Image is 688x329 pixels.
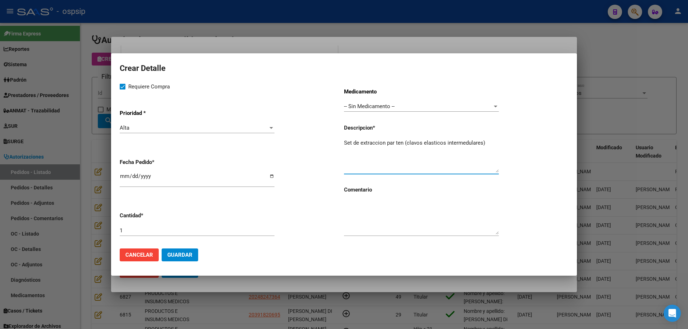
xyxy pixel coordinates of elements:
h2: Crear Detalle [120,62,568,75]
p: Cantidad [120,212,187,220]
span: -- Sin Medicamento -- [344,103,395,110]
span: Requiere Compra [128,82,170,91]
span: Guardar [167,252,192,258]
span: Alta [120,125,129,131]
div: Open Intercom Messenger [664,305,681,322]
p: Medicamento [344,88,411,96]
p: Prioridad * [120,109,187,117]
button: Guardar [162,248,198,261]
button: Cancelar [120,248,159,261]
p: Fecha Pedido [120,158,187,166]
p: Comentario [344,186,411,194]
p: Descripcion [344,124,411,132]
span: Cancelar [125,252,153,258]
